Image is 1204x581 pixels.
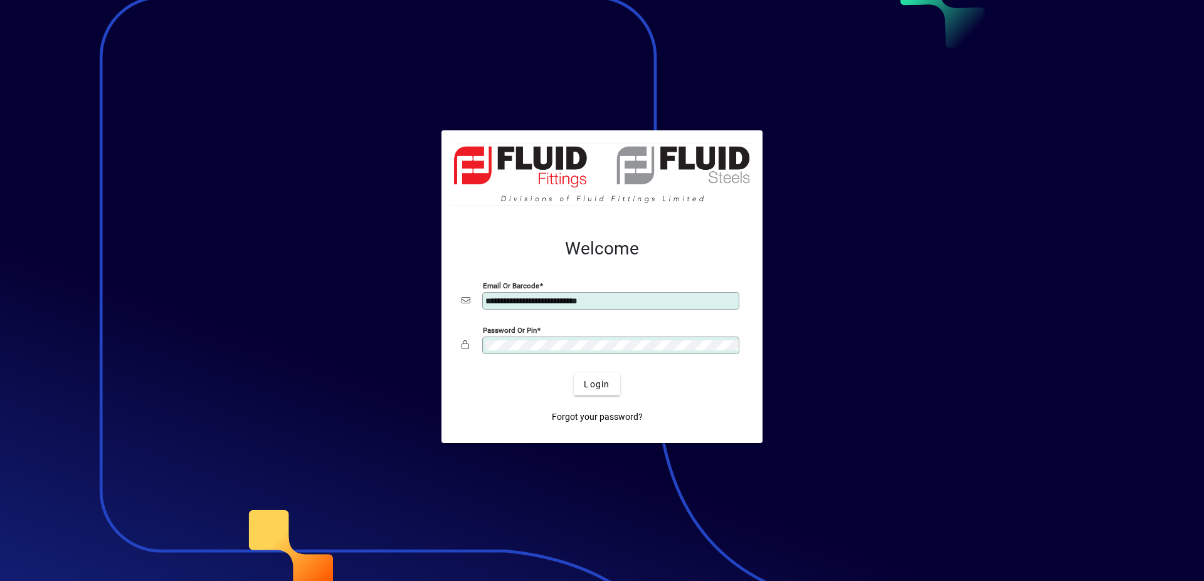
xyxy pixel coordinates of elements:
a: Forgot your password? [547,406,648,428]
h2: Welcome [462,238,742,259]
span: Login [584,378,610,391]
mat-label: Password or Pin [483,326,537,335]
mat-label: Email or Barcode [483,281,539,290]
span: Forgot your password? [552,411,643,424]
button: Login [574,373,620,395]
